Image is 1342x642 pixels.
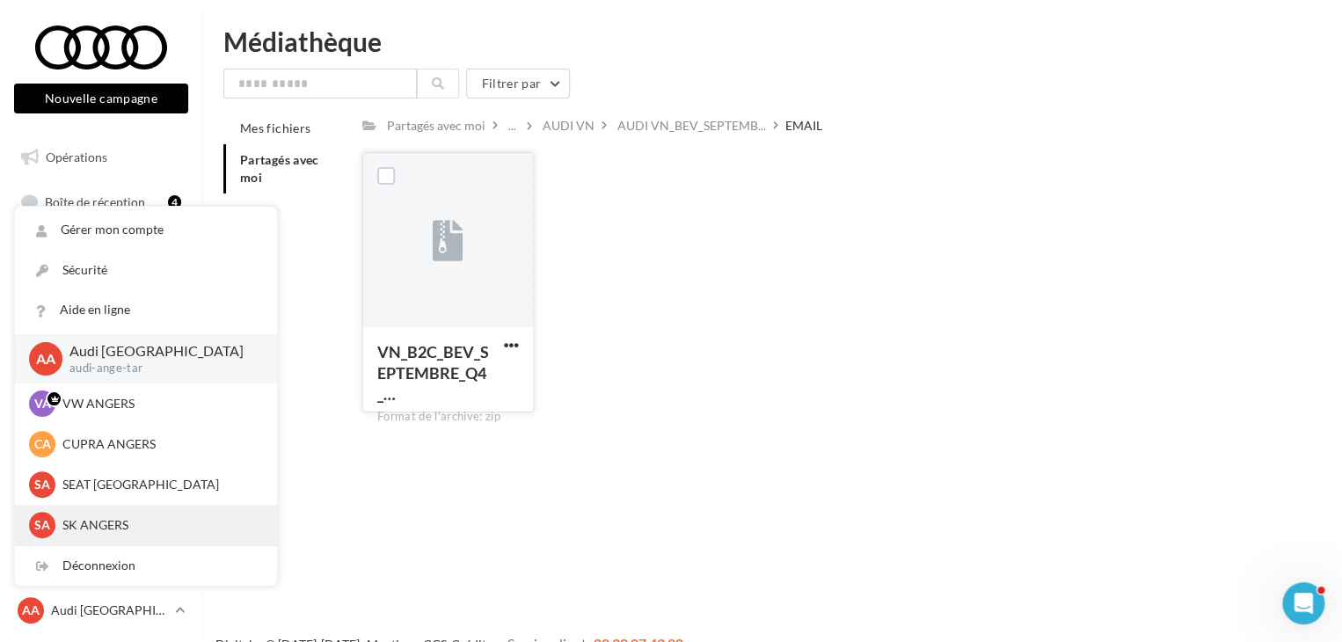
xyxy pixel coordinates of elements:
span: AA [36,348,55,368]
span: Mes fichiers [240,120,310,135]
a: AA Audi [GEOGRAPHIC_DATA] [14,594,188,627]
button: Nouvelle campagne [14,84,188,113]
span: CA [34,435,51,453]
p: SK ANGERS [62,516,256,534]
span: AUDI VN_BEV_SEPTEMB... [617,117,766,135]
span: VA [34,395,51,412]
div: ... [505,113,520,138]
a: Boîte de réception4 [11,183,192,221]
span: Partagés avec moi [240,152,319,185]
a: Médiathèque [11,316,192,353]
span: SA [34,476,50,493]
p: SEAT [GEOGRAPHIC_DATA] [62,476,256,493]
a: Visibilité en ligne [11,228,192,265]
iframe: Intercom live chat [1282,582,1324,624]
span: Boîte de réception [45,193,145,208]
a: Opérations [11,139,192,176]
p: VW ANGERS [62,395,256,412]
a: Aide en ligne [15,290,277,330]
p: Audi [GEOGRAPHIC_DATA] [51,602,168,619]
span: Opérations [46,150,107,164]
div: Format de l'archive: zip [377,409,519,425]
a: PLV et print personnalisable [11,359,192,411]
span: VN_B2C_BEV_SEPTEMBRE_Q4_e-tron_EMAIL [377,342,489,404]
div: 4 [168,195,181,209]
div: Déconnexion [15,546,277,586]
a: Sécurité [15,251,277,290]
p: Audi [GEOGRAPHIC_DATA] [69,341,249,361]
p: CUPRA ANGERS [62,435,256,453]
div: AUDI VN [543,117,594,135]
div: EMAIL [785,117,822,135]
button: Filtrer par [466,69,570,98]
span: SA [34,516,50,534]
span: AA [22,602,40,619]
a: Campagnes [11,272,192,309]
p: audi-ange-tar [69,361,249,376]
div: Médiathèque [223,28,1321,55]
div: Partagés avec moi [387,117,485,135]
a: Gérer mon compte [15,210,277,250]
